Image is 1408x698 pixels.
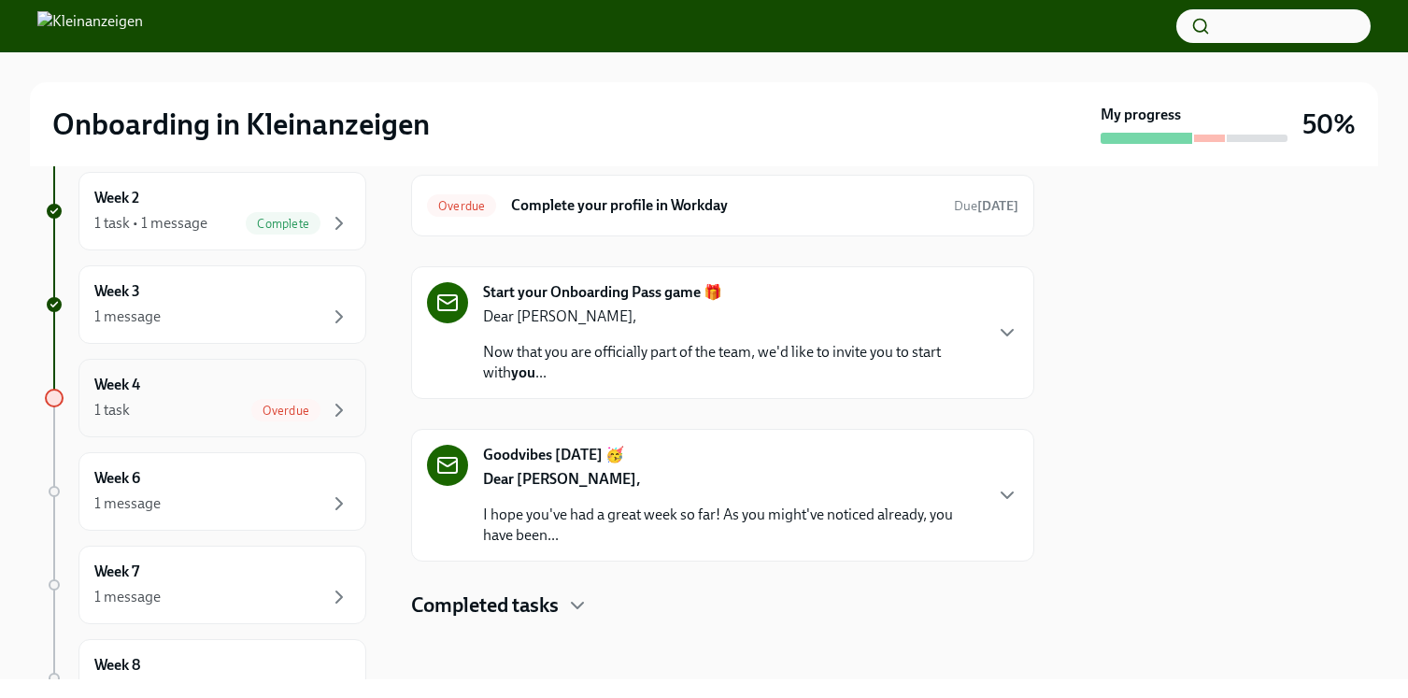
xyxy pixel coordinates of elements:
a: Week 21 task • 1 messageComplete [45,172,366,250]
a: Week 71 message [45,546,366,624]
strong: Dear [PERSON_NAME], [483,470,640,488]
div: 1 message [94,306,161,327]
p: I hope you've had a great week so far! As you might've noticed already, you have been... [483,505,981,546]
p: Dear [PERSON_NAME], [483,306,981,327]
span: Due [954,198,1018,214]
strong: you [511,363,535,381]
div: Completed tasks [411,591,1034,620]
div: 1 task [94,400,130,420]
strong: Start your Onboarding Pass game 🎁 [483,282,722,303]
h6: Week 2 [94,188,139,208]
h6: Week 6 [94,468,140,489]
p: Now that you are officially part of the team, we'd like to invite you to start with ... [483,342,981,383]
div: 1 message [94,493,161,514]
span: Overdue [427,199,496,213]
div: 1 message [94,587,161,607]
a: Week 31 message [45,265,366,344]
h6: Week 3 [94,281,140,302]
span: August 8th, 2025 09:00 [954,197,1018,215]
span: Overdue [251,404,320,418]
h6: Complete your profile in Workday [511,195,939,216]
h3: 50% [1302,107,1356,141]
div: 1 task • 1 message [94,213,207,234]
h4: Completed tasks [411,591,559,620]
h6: Week 4 [94,375,140,395]
a: Week 41 taskOverdue [45,359,366,437]
a: OverdueComplete your profile in WorkdayDue[DATE] [427,191,1018,221]
strong: Goodvibes [DATE] 🥳 [483,445,624,465]
h6: Week 8 [94,655,140,676]
strong: [DATE] [977,198,1018,214]
span: Complete [246,217,320,231]
img: Kleinanzeigen [37,11,143,41]
h2: Onboarding in Kleinanzeigen [52,106,430,143]
strong: My progress [1101,105,1181,125]
a: Week 61 message [45,452,366,531]
h6: Week 7 [94,562,139,582]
